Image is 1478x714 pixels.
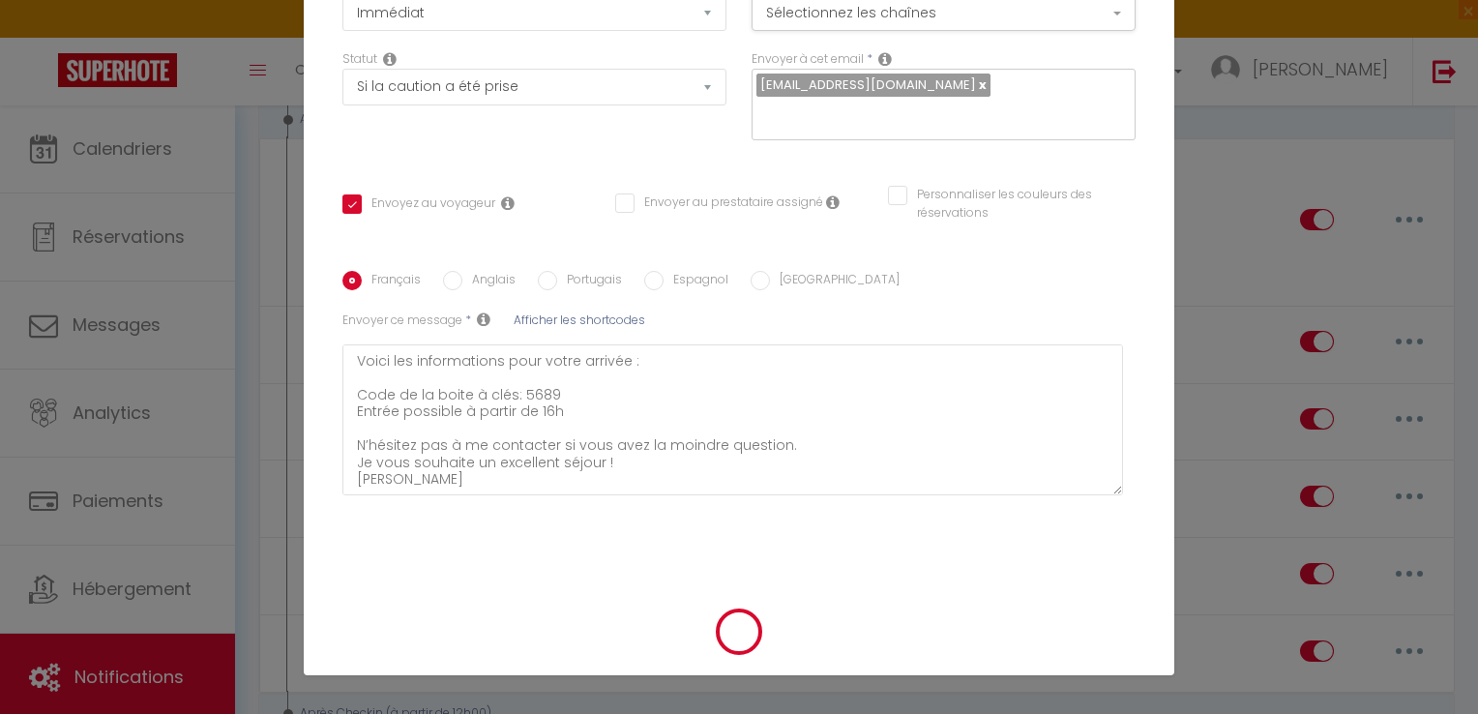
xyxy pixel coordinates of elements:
[477,312,490,327] i: Sms
[514,312,645,328] span: Afficher les shortcodes
[760,75,976,94] span: [EMAIL_ADDRESS][DOMAIN_NAME]
[770,271,900,292] label: [GEOGRAPHIC_DATA]
[826,194,840,210] i: Envoyer au prestataire si il est assigné
[664,271,728,292] label: Espagnol
[752,50,864,69] label: Envoyer à cet email
[878,51,892,67] i: Recipient
[342,312,462,330] label: Envoyer ce message
[501,195,515,211] i: Envoyer au voyageur
[383,51,397,67] i: Booking status
[342,50,377,69] label: Statut
[557,271,622,292] label: Portugais
[462,271,516,292] label: Anglais
[362,271,421,292] label: Français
